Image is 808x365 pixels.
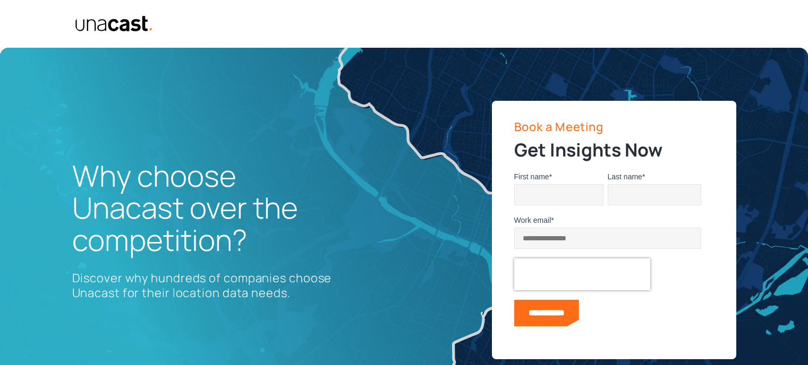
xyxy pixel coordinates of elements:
span: First name [514,172,549,181]
a: home [70,15,154,32]
h2: Get Insights Now [514,138,708,161]
span: Last name [608,172,642,181]
h1: Why choose Unacast over the competition? [72,160,338,256]
p: Book a Meeting [514,120,708,134]
p: Discover why hundreds of companies choose Unacast for their location data needs. [72,271,338,300]
img: Unacast text logo [75,15,154,32]
span: Work email [514,216,551,224]
iframe: reCAPTCHA [514,258,650,290]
